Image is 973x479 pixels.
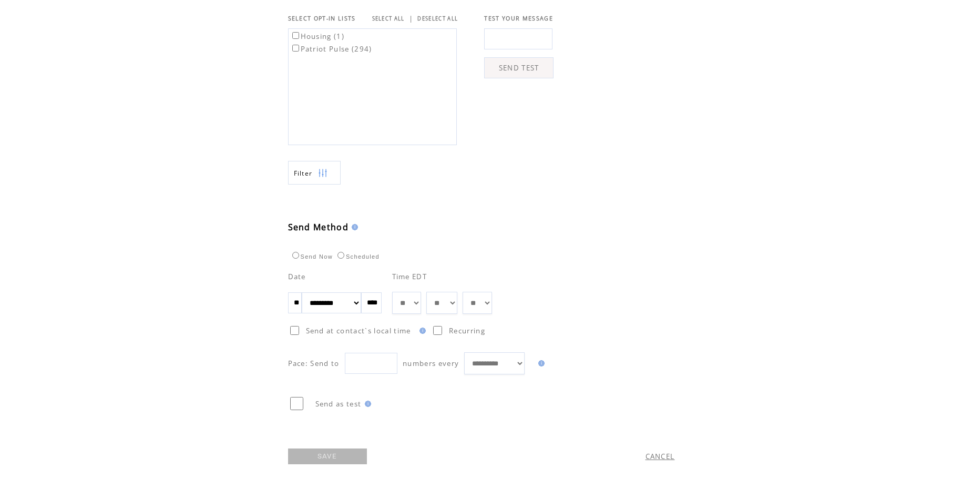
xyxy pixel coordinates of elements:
input: Send Now [292,252,299,259]
label: Send Now [290,253,333,260]
a: DESELECT ALL [417,15,458,22]
img: help.gif [416,328,426,334]
input: Scheduled [337,252,344,259]
span: Date [288,272,306,281]
a: SAVE [288,449,367,464]
span: Recurring [449,326,485,335]
span: Pace: Send to [288,359,340,368]
span: Time EDT [392,272,427,281]
span: Send at contact`s local time [306,326,411,335]
input: Housing (1) [292,32,299,39]
a: SELECT ALL [372,15,405,22]
label: Housing (1) [290,32,345,41]
span: SELECT OPT-IN LISTS [288,15,356,22]
img: help.gif [362,401,371,407]
span: TEST YOUR MESSAGE [484,15,553,22]
input: Patriot Pulse (294) [292,45,299,52]
span: | [409,14,413,23]
a: SEND TEST [484,57,554,78]
span: Show filters [294,169,313,178]
a: CANCEL [646,452,675,461]
a: Filter [288,161,341,185]
span: Send as test [315,399,362,409]
img: help.gif [535,360,545,366]
img: help.gif [349,224,358,230]
label: Scheduled [335,253,380,260]
span: Send Method [288,221,349,233]
label: Patriot Pulse (294) [290,44,372,54]
span: numbers every [403,359,459,368]
img: filters.png [318,161,327,185]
